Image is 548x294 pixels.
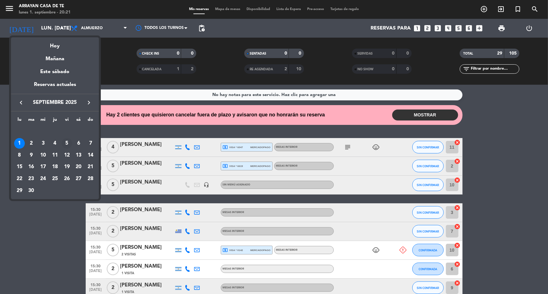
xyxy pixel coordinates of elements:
[73,161,85,173] td: 20 de septiembre de 2025
[17,99,25,106] i: keyboard_arrow_left
[73,138,84,149] div: 6
[50,174,60,184] div: 25
[26,150,37,161] div: 9
[85,99,93,106] i: keyboard_arrow_right
[84,173,96,185] td: 28 de septiembre de 2025
[14,174,25,184] div: 22
[14,185,25,197] td: 29 de septiembre de 2025
[37,116,49,126] th: miércoles
[14,126,96,137] td: SEP.
[84,161,96,173] td: 21 de septiembre de 2025
[14,185,25,196] div: 29
[73,149,85,161] td: 13 de septiembre de 2025
[61,161,73,173] td: 19 de septiembre de 2025
[85,174,96,184] div: 28
[15,99,27,107] button: keyboard_arrow_left
[49,116,61,126] th: jueves
[26,138,37,149] div: 2
[85,162,96,172] div: 21
[73,173,85,185] td: 27 de septiembre de 2025
[14,161,25,173] td: 15 de septiembre de 2025
[14,173,25,185] td: 22 de septiembre de 2025
[27,99,83,107] span: septiembre 2025
[11,81,99,94] div: Reservas actuales
[49,149,61,161] td: 11 de septiembre de 2025
[73,174,84,184] div: 27
[84,137,96,149] td: 7 de septiembre de 2025
[50,138,60,149] div: 4
[26,162,37,172] div: 16
[14,162,25,172] div: 15
[62,150,72,161] div: 12
[38,162,48,172] div: 17
[38,150,48,161] div: 10
[14,137,25,149] td: 1 de septiembre de 2025
[25,137,37,149] td: 2 de septiembre de 2025
[37,149,49,161] td: 10 de septiembre de 2025
[61,116,73,126] th: viernes
[14,116,25,126] th: lunes
[50,150,60,161] div: 11
[25,161,37,173] td: 16 de septiembre de 2025
[38,174,48,184] div: 24
[14,138,25,149] div: 1
[26,185,37,196] div: 30
[11,50,99,63] div: Mañana
[25,185,37,197] td: 30 de septiembre de 2025
[25,116,37,126] th: martes
[62,174,72,184] div: 26
[85,150,96,161] div: 14
[25,149,37,161] td: 9 de septiembre de 2025
[61,149,73,161] td: 12 de septiembre de 2025
[73,116,85,126] th: sábado
[61,137,73,149] td: 5 de septiembre de 2025
[37,137,49,149] td: 3 de septiembre de 2025
[37,173,49,185] td: 24 de septiembre de 2025
[25,173,37,185] td: 23 de septiembre de 2025
[73,137,85,149] td: 6 de septiembre de 2025
[83,99,95,107] button: keyboard_arrow_right
[62,138,72,149] div: 5
[11,63,99,81] div: Este sábado
[84,149,96,161] td: 14 de septiembre de 2025
[38,138,48,149] div: 3
[61,173,73,185] td: 26 de septiembre de 2025
[73,162,84,172] div: 20
[84,116,96,126] th: domingo
[49,173,61,185] td: 25 de septiembre de 2025
[62,162,72,172] div: 19
[26,174,37,184] div: 23
[11,37,99,50] div: Hoy
[49,137,61,149] td: 4 de septiembre de 2025
[49,161,61,173] td: 18 de septiembre de 2025
[14,150,25,161] div: 8
[73,150,84,161] div: 13
[37,161,49,173] td: 17 de septiembre de 2025
[14,149,25,161] td: 8 de septiembre de 2025
[50,162,60,172] div: 18
[85,138,96,149] div: 7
